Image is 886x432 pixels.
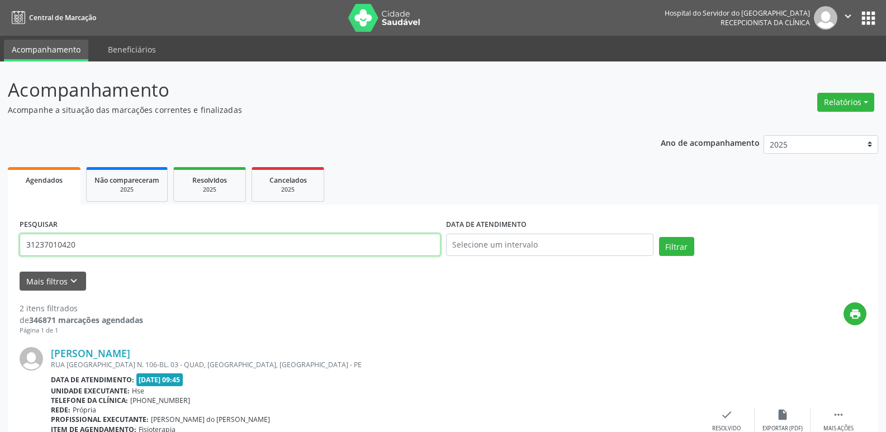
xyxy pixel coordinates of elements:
[817,93,874,112] button: Relatórios
[776,409,789,421] i: insert_drive_file
[446,216,527,234] label: DATA DE ATENDIMENTO
[94,186,159,194] div: 2025
[51,386,130,396] b: Unidade executante:
[837,6,859,30] button: 
[68,275,80,287] i: keyboard_arrow_down
[192,175,227,185] span: Resolvidos
[51,347,130,359] a: [PERSON_NAME]
[20,314,143,326] div: de
[665,8,810,18] div: Hospital do Servidor do [GEOGRAPHIC_DATA]
[814,6,837,30] img: img
[659,237,694,256] button: Filtrar
[446,234,653,256] input: Selecione um intervalo
[20,234,440,256] input: Nome, código do beneficiário ou CPF
[8,76,617,104] p: Acompanhamento
[136,373,183,386] span: [DATE] 09:45
[29,315,143,325] strong: 346871 marcações agendadas
[842,10,854,22] i: 
[20,347,43,371] img: img
[20,216,58,234] label: PESQUISAR
[20,272,86,291] button: Mais filtroskeyboard_arrow_down
[269,175,307,185] span: Cancelados
[51,360,699,369] div: RUA [GEOGRAPHIC_DATA] N. 106-BL. 03 - QUAD, [GEOGRAPHIC_DATA], [GEOGRAPHIC_DATA] - PE
[661,135,760,149] p: Ano de acompanhamento
[51,396,128,405] b: Telefone da clínica:
[4,40,88,61] a: Acompanhamento
[8,104,617,116] p: Acompanhe a situação das marcações correntes e finalizadas
[832,409,845,421] i: 
[20,302,143,314] div: 2 itens filtrados
[132,386,144,396] span: Hse
[844,302,866,325] button: print
[260,186,316,194] div: 2025
[849,308,861,320] i: print
[721,409,733,421] i: check
[26,175,63,185] span: Agendados
[73,405,96,415] span: Própria
[29,13,96,22] span: Central de Marcação
[151,415,270,424] span: [PERSON_NAME] do [PERSON_NAME]
[8,8,96,27] a: Central de Marcação
[51,375,134,384] b: Data de atendimento:
[94,175,159,185] span: Não compareceram
[51,415,149,424] b: Profissional executante:
[130,396,190,405] span: [PHONE_NUMBER]
[859,8,878,28] button: apps
[721,18,810,27] span: Recepcionista da clínica
[20,326,143,335] div: Página 1 de 1
[100,40,164,59] a: Beneficiários
[51,405,70,415] b: Rede:
[182,186,238,194] div: 2025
